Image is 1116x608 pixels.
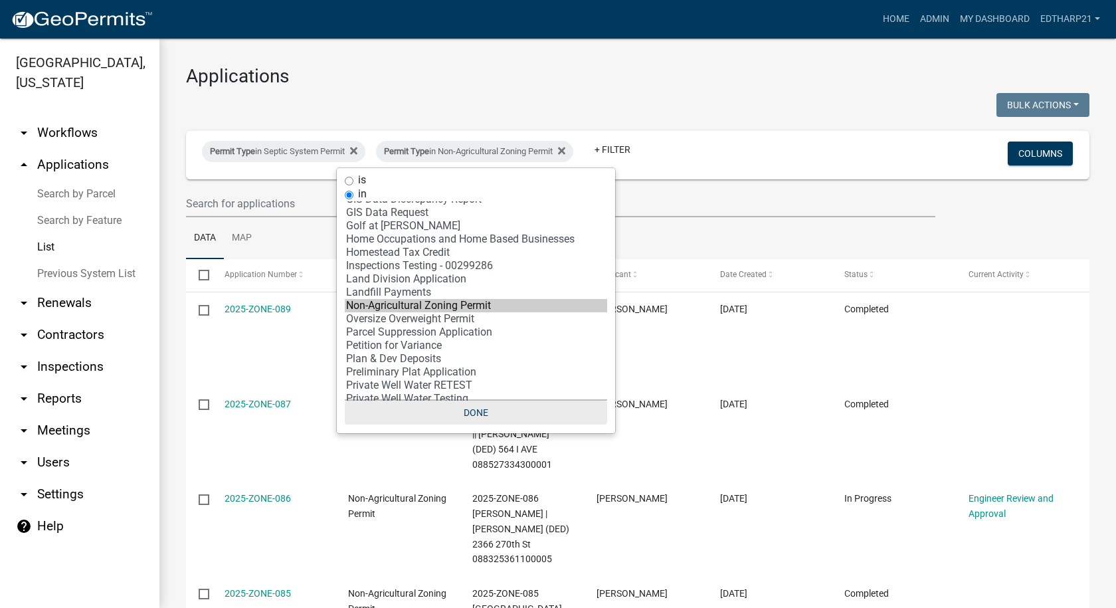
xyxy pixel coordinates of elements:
[844,304,889,314] span: Completed
[348,493,446,519] span: Non-Agricultural Zoning Permit
[345,392,607,405] option: Private Well Water Testing
[16,486,32,502] i: arrow_drop_down
[955,259,1079,291] datatable-header-cell: Current Activity
[186,190,935,217] input: Search for applications
[225,588,291,599] a: 2025-ZONE-085
[345,365,607,379] option: Preliminary Plat Application
[16,295,32,311] i: arrow_drop_down
[915,7,955,32] a: Admin
[224,217,260,260] a: Map
[384,146,429,156] span: Permit Type
[720,493,747,504] span: 09/30/2025
[345,379,607,392] option: Private Well Water RETEST
[597,399,668,409] span: Roman Stutzman
[844,588,889,599] span: Completed
[16,391,32,407] i: arrow_drop_down
[16,157,32,173] i: arrow_drop_up
[878,7,915,32] a: Home
[202,141,365,162] div: in Septic System Permit
[345,352,607,365] option: Plan & Dev Deposits
[186,259,211,291] datatable-header-cell: Select
[345,299,607,312] option: Non-Agricultural Zoning Permit
[720,588,747,599] span: 09/26/2025
[16,423,32,439] i: arrow_drop_down
[211,259,335,291] datatable-header-cell: Application Number
[345,339,607,352] option: Petition for Variance
[597,493,668,504] span: Daniel Soto
[720,304,747,314] span: 10/13/2025
[358,189,367,199] label: in
[225,270,297,279] span: Application Number
[584,138,641,161] a: + Filter
[345,206,607,219] option: GIS Data Request
[1035,7,1105,32] a: EdTharp21
[832,259,956,291] datatable-header-cell: Status
[844,399,889,409] span: Completed
[707,259,832,291] datatable-header-cell: Date Created
[16,518,32,534] i: help
[358,175,366,185] label: is
[472,399,569,470] span: 2025-ZONE-087 Stutzman, Roman (DED) || Miller, Dennis J (DED) 564 I AVE 088527334300001
[345,312,607,326] option: Oversize Overweight Permit
[16,327,32,343] i: arrow_drop_down
[345,219,607,233] option: Golf at [PERSON_NAME]
[210,146,255,156] span: Permit Type
[16,125,32,141] i: arrow_drop_down
[720,270,767,279] span: Date Created
[345,259,607,272] option: Inspections Testing - 00299286
[345,233,607,246] option: Home Occupations and Home Based Businesses
[844,270,868,279] span: Status
[345,286,607,299] option: Landfill Payments
[186,217,224,260] a: Data
[597,304,668,314] span: Tyson W. Krause
[1008,142,1073,165] button: Columns
[969,270,1024,279] span: Current Activity
[597,588,668,599] span: Bryan Olmstead
[225,399,291,409] a: 2025-ZONE-087
[345,401,607,425] button: Done
[225,304,291,314] a: 2025-ZONE-089
[16,455,32,470] i: arrow_drop_down
[844,493,891,504] span: In Progress
[186,65,1089,88] h3: Applications
[996,93,1089,117] button: Bulk Actions
[16,359,32,375] i: arrow_drop_down
[720,399,747,409] span: 10/07/2025
[345,246,607,259] option: Homestead Tax Credit
[583,259,707,291] datatable-header-cell: Applicant
[955,7,1035,32] a: My Dashboard
[969,493,1054,519] a: Engineer Review and Approval
[345,326,607,339] option: Parcel Suppression Application
[345,272,607,286] option: Land Division Application
[225,493,291,504] a: 2025-ZONE-086
[472,493,569,564] span: 2025-ZONE-086 Meyer, Mark G | Meyer, Elizabeth A (DED) 2366 270th St 088325361100005
[376,141,573,162] div: in Non-Agricultural Zoning Permit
